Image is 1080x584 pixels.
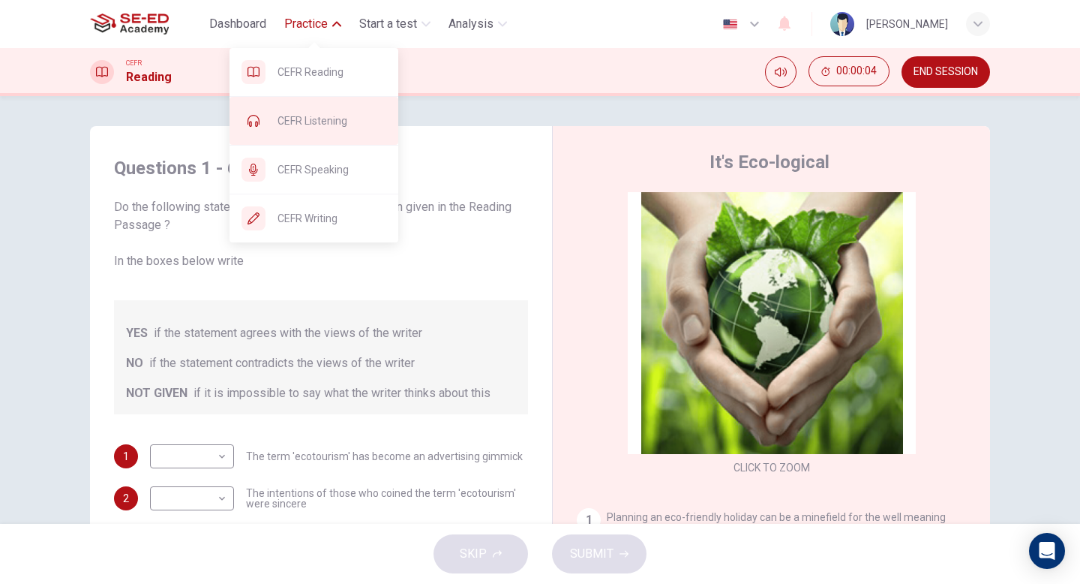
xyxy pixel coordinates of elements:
[866,15,948,33] div: [PERSON_NAME]
[277,112,386,130] span: CEFR Listening
[126,354,143,372] span: NO
[193,384,490,402] span: if it is impossible to say what the writer thinks about this
[913,66,978,78] span: END SESSION
[209,15,266,33] span: Dashboard
[229,48,398,96] div: CEFR Reading
[836,65,877,77] span: 00:00:04
[1029,533,1065,569] div: Open Intercom Messenger
[126,324,148,342] span: YES
[229,146,398,194] div: CEFR Speaking
[353,11,436,38] button: Start a test
[126,68,172,86] h1: Reading
[607,511,946,541] span: Planning an eco-friendly holiday can be a minefield for the well meaning [PERSON_NAME], says [PER...
[123,451,129,462] span: 1
[577,508,601,532] div: 1
[246,488,528,509] span: The intentions of those who coined the term 'ecotourism' were sincere
[154,324,422,342] span: if the statement agrees with the views of the writer
[278,11,347,38] button: Practice
[721,19,739,30] img: en
[229,194,398,242] div: CEFR Writing
[765,56,796,88] div: Mute
[90,9,203,39] a: SE-ED Academy logo
[114,198,528,270] span: Do the following statements agree with the information given in the Reading Passage ? In the boxe...
[359,15,417,33] span: Start a test
[808,56,889,86] button: 00:00:04
[114,156,528,180] h4: Questions 1 - 6
[126,384,187,402] span: NOT GIVEN
[126,58,142,68] span: CEFR
[229,97,398,145] div: CEFR Listening
[123,493,129,504] span: 2
[246,451,523,462] span: The term 'ecotourism' has become an advertising gimmick
[709,150,829,174] h4: It's Eco-logical
[901,56,990,88] button: END SESSION
[808,56,889,88] div: Hide
[442,11,513,38] button: Analysis
[277,209,386,227] span: CEFR Writing
[203,11,272,38] button: Dashboard
[830,12,854,36] img: Profile picture
[277,63,386,81] span: CEFR Reading
[448,15,493,33] span: Analysis
[277,161,386,179] span: CEFR Speaking
[149,354,415,372] span: if the statement contradicts the views of the writer
[90,9,169,39] img: SE-ED Academy logo
[284,15,328,33] span: Practice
